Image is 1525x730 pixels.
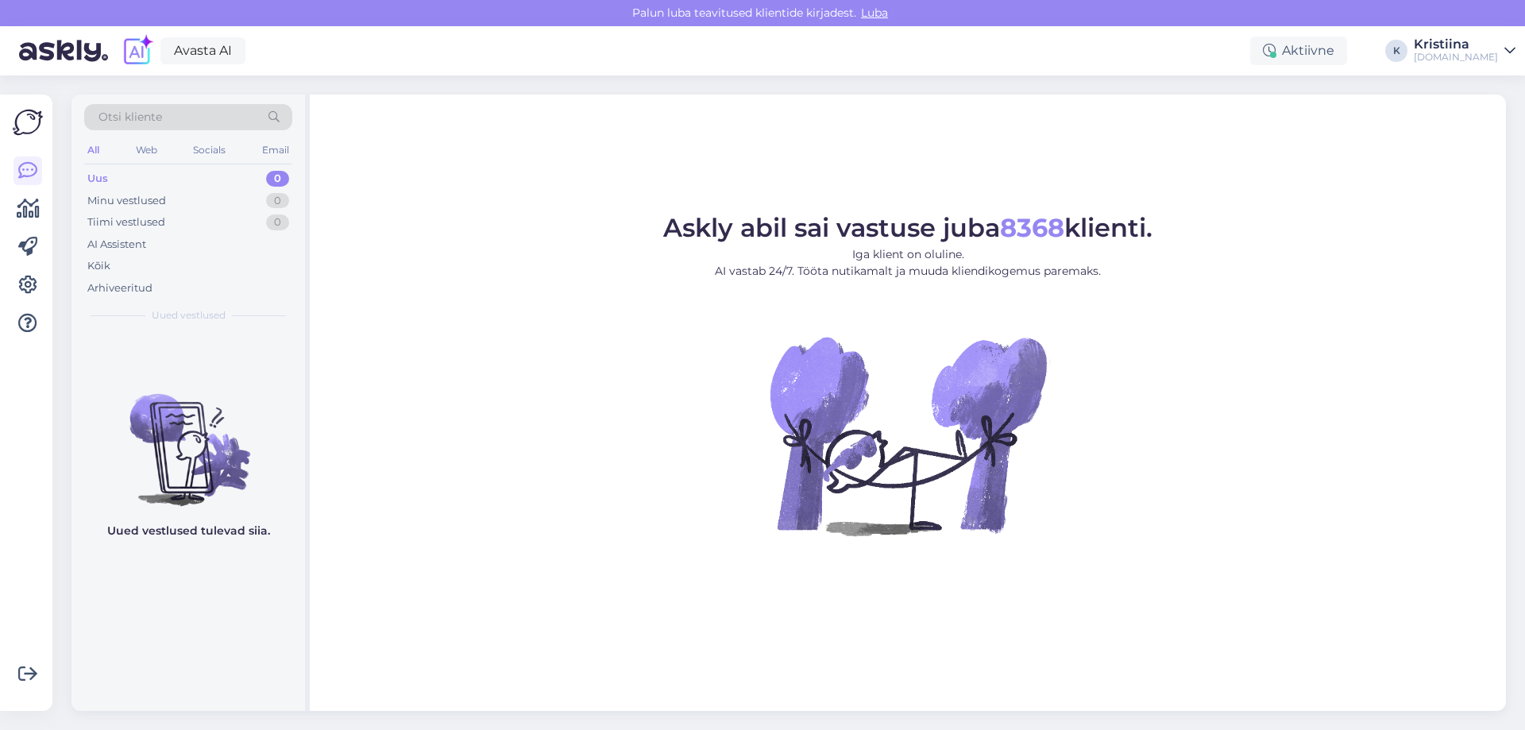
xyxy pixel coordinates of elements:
[266,171,289,187] div: 0
[1385,40,1407,62] div: K
[1414,51,1498,64] div: [DOMAIN_NAME]
[107,523,270,539] p: Uued vestlused tulevad siia.
[1414,38,1515,64] a: Kristiina[DOMAIN_NAME]
[87,280,152,296] div: Arhiveeritud
[663,246,1152,280] p: Iga klient on oluline. AI vastab 24/7. Tööta nutikamalt ja muuda kliendikogemus paremaks.
[663,212,1152,243] span: Askly abil sai vastuse juba klienti.
[1000,212,1064,243] b: 8368
[87,193,166,209] div: Minu vestlused
[133,140,160,160] div: Web
[87,214,165,230] div: Tiimi vestlused
[856,6,893,20] span: Luba
[98,109,162,126] span: Otsi kliente
[266,193,289,209] div: 0
[87,258,110,274] div: Kõik
[152,308,226,323] span: Uued vestlused
[13,107,43,137] img: Askly Logo
[160,37,245,64] a: Avasta AI
[87,237,146,253] div: AI Assistent
[71,365,305,508] img: No chats
[84,140,102,160] div: All
[121,34,154,68] img: explore-ai
[765,292,1051,578] img: No Chat active
[87,171,108,187] div: Uus
[259,140,292,160] div: Email
[266,214,289,230] div: 0
[1250,37,1347,65] div: Aktiivne
[190,140,229,160] div: Socials
[1414,38,1498,51] div: Kristiina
